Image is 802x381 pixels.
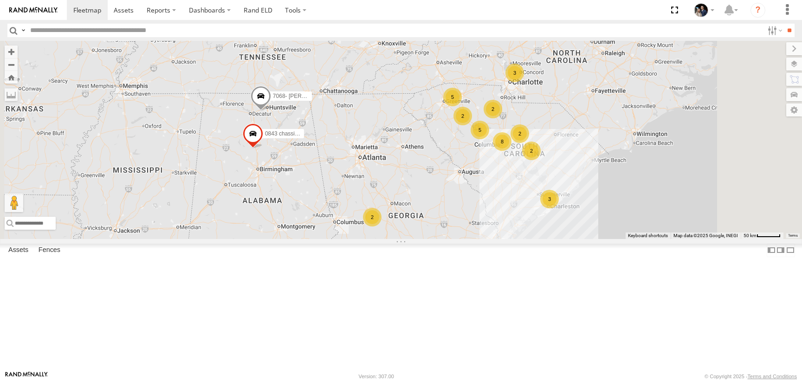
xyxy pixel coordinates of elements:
span: 0843 chassis 843 [265,131,308,137]
a: Visit our Website [5,372,48,381]
button: Drag Pegman onto the map to open Street View [5,194,23,212]
div: 2 [522,142,541,160]
span: Map data ©2025 Google, INEGI [673,233,738,238]
label: Search Filter Options [764,24,784,37]
label: Dock Summary Table to the Right [776,244,785,257]
div: Version: 307.00 [359,374,394,379]
div: 2 [363,208,382,226]
span: 7068- [PERSON_NAME] [273,93,335,100]
i: ? [750,3,765,18]
div: 2 [453,107,472,125]
a: Terms and Conditions [748,374,797,379]
label: Fences [34,244,65,257]
label: Map Settings [786,103,802,116]
div: 5 [443,88,462,106]
button: Keyboard shortcuts [628,232,668,239]
button: Zoom out [5,58,18,71]
div: Lauren Jackson [691,3,718,17]
img: rand-logo.svg [9,7,58,13]
div: 3 [505,64,524,82]
label: Dock Summary Table to the Left [767,244,776,257]
div: 2 [484,100,502,118]
span: 50 km [744,233,757,238]
button: Zoom Home [5,71,18,84]
button: Map Scale: 50 km per 48 pixels [741,232,783,239]
label: Assets [4,244,33,257]
div: © Copyright 2025 - [705,374,797,379]
a: Terms (opens in new tab) [788,233,798,237]
div: 5 [471,121,489,139]
div: 3 [540,190,559,208]
label: Measure [5,88,18,101]
div: 2 [511,124,529,143]
label: Hide Summary Table [786,244,795,257]
div: 8 [493,132,511,151]
button: Zoom in [5,45,18,58]
label: Search Query [19,24,27,37]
